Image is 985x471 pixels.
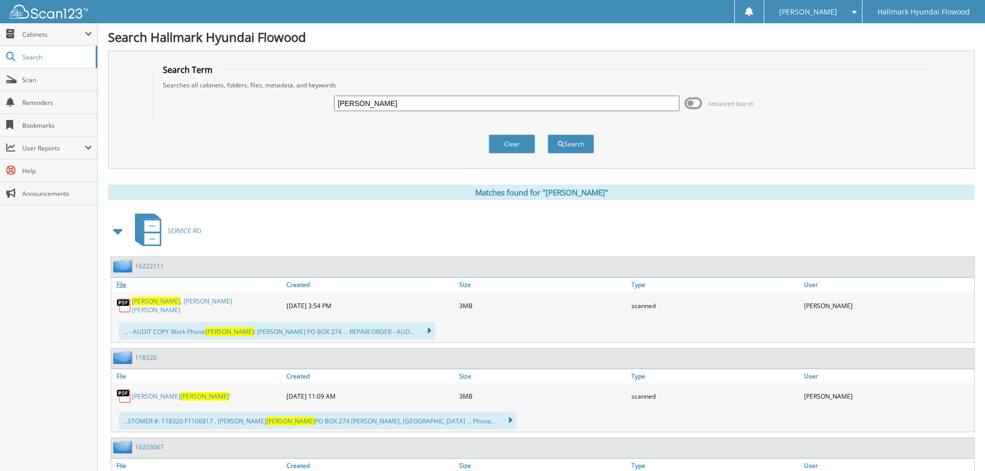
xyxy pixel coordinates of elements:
img: folder2.png [113,260,135,272]
span: Bookmarks [22,121,92,130]
span: Advanced Search [708,100,754,108]
span: Hallmark Hyundai Flowood [877,9,970,15]
div: [DATE] 11:09 AM [284,386,457,406]
a: 16203067 [135,443,164,451]
a: File [111,369,284,383]
h1: Search Hallmark Hyundai Flowood [108,28,975,45]
div: scanned [629,386,801,406]
button: Search [548,134,594,154]
a: Size [457,278,629,292]
a: [PERSON_NAME][PERSON_NAME]' [132,392,231,401]
span: [PERSON_NAME] [266,417,315,426]
div: Matches found for "[PERSON_NAME]" [108,185,975,200]
div: [PERSON_NAME] [801,294,974,317]
a: 118320 [135,353,157,362]
span: Announcements [22,189,92,198]
img: folder2.png [113,440,135,453]
div: ...STOMER #: 118320 F1106817 , [PERSON_NAME] PO BOX 274 [PERSON_NAME], [GEOGRAPHIC_DATA] ... Phon... [119,412,517,429]
div: ... - AUDIT COPY Work Phone i [PERSON_NAME] PO BOX 274 ... REPAIR ORDER - AUD... [119,322,435,340]
img: PDF.png [116,388,132,404]
span: Scan [22,75,92,84]
div: [DATE] 3:54 PM [284,294,457,317]
a: File [111,278,284,292]
img: PDF.png [116,298,132,313]
div: Searches all cabinets, folders, files, metadata, and keywords [158,81,925,89]
a: 16222111 [135,262,164,270]
a: SERVICE RO [129,210,201,251]
div: 3MB [457,386,629,406]
img: folder2.png [113,351,135,364]
div: [PERSON_NAME] [801,386,974,406]
button: Clear [489,134,535,154]
iframe: Chat Widget [933,421,985,471]
a: User [801,369,974,383]
span: [PERSON_NAME] [132,297,180,306]
a: Size [457,369,629,383]
a: Created [284,369,457,383]
span: Cabinets [22,30,85,39]
img: scan123-logo-white.svg [10,5,88,19]
a: Type [629,369,801,383]
span: Help [22,166,92,175]
span: Search [22,53,90,62]
span: [PERSON_NAME] [779,9,837,15]
a: [PERSON_NAME], [PERSON_NAME] [PERSON_NAME] [132,297,281,314]
a: Created [284,278,457,292]
span: User Reports [22,144,85,153]
legend: Search Term [158,64,218,75]
span: [PERSON_NAME] [180,392,229,401]
a: Type [629,278,801,292]
span: SERVICE RO [168,226,201,235]
div: 3MB [457,294,629,317]
a: User [801,278,974,292]
span: [PERSON_NAME] [205,327,254,336]
div: scanned [629,294,801,317]
span: Reminders [22,98,92,107]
